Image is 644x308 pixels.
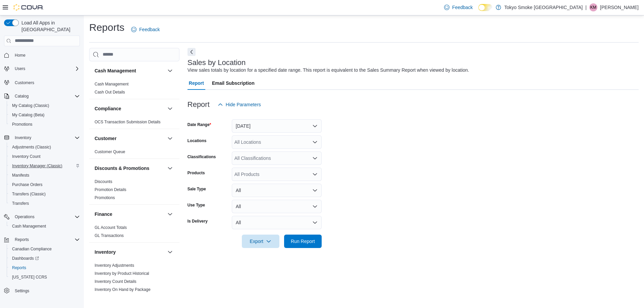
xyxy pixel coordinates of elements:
[9,120,80,128] span: Promotions
[166,105,174,113] button: Compliance
[9,245,54,253] a: Canadian Compliance
[9,264,80,272] span: Reports
[89,148,179,159] div: Customer
[187,202,205,208] label: Use Type
[12,112,45,118] span: My Catalog (Beta)
[95,225,127,230] a: GL Account Totals
[12,51,80,59] span: Home
[232,184,322,197] button: All
[9,152,80,161] span: Inventory Count
[95,120,161,124] a: OCS Transaction Submission Details
[7,161,83,171] button: Inventory Manager (Classic)
[95,82,128,86] a: Cash Management
[89,178,179,204] div: Discounts & Promotions
[95,119,161,125] span: OCS Transaction Submission Details
[7,152,83,161] button: Inventory Count
[246,235,275,248] span: Export
[187,186,206,192] label: Sale Type
[15,94,29,99] span: Catalog
[12,65,28,73] button: Users
[15,237,29,242] span: Reports
[166,164,174,172] button: Discounts & Promotions
[242,235,279,248] button: Export
[89,118,179,129] div: Compliance
[9,171,32,179] a: Manifests
[95,165,165,172] button: Discounts & Promotions
[12,213,37,221] button: Operations
[12,144,51,150] span: Adjustments (Classic)
[12,65,80,73] span: Users
[95,67,136,74] h3: Cash Management
[9,222,49,230] a: Cash Management
[166,210,174,218] button: Finance
[478,4,492,11] input: Dark Mode
[15,214,35,220] span: Operations
[139,26,160,33] span: Feedback
[95,149,125,154] a: Customer Queue
[589,3,597,11] div: Kai Mastervick
[1,235,83,244] button: Reports
[9,102,80,110] span: My Catalog (Classic)
[187,101,210,109] h3: Report
[166,67,174,75] button: Cash Management
[187,219,208,224] label: Is Delivery
[12,287,80,295] span: Settings
[9,254,80,262] span: Dashboards
[7,101,83,110] button: My Catalog (Classic)
[95,271,149,276] a: Inventory by Product Historical
[12,236,80,244] span: Reports
[1,77,83,87] button: Customers
[12,122,33,127] span: Promotions
[9,199,80,207] span: Transfers
[600,3,639,11] p: [PERSON_NAME]
[95,135,165,142] button: Customer
[9,143,80,151] span: Adjustments (Classic)
[232,200,322,213] button: All
[9,111,47,119] a: My Catalog (Beta)
[95,187,126,192] span: Promotion Details
[441,1,475,14] a: Feedback
[226,101,261,108] span: Hide Parameters
[95,233,124,238] a: GL Transactions
[9,171,80,179] span: Manifests
[9,111,80,119] span: My Catalog (Beta)
[95,279,137,284] span: Inventory Count Details
[7,120,83,129] button: Promotions
[12,224,46,229] span: Cash Management
[312,172,318,177] button: Open list of options
[215,98,264,111] button: Hide Parameters
[95,195,115,200] a: Promotions
[1,64,83,73] button: Users
[95,211,165,218] button: Finance
[89,224,179,242] div: Finance
[9,152,43,161] a: Inventory Count
[95,179,112,184] span: Discounts
[312,139,318,145] button: Open list of options
[9,120,35,128] a: Promotions
[187,138,207,143] label: Locations
[12,154,41,159] span: Inventory Count
[187,170,205,176] label: Products
[95,67,165,74] button: Cash Management
[9,264,29,272] a: Reports
[1,50,83,60] button: Home
[189,76,204,90] span: Report
[9,199,32,207] a: Transfers
[284,235,322,248] button: Run Report
[9,102,52,110] a: My Catalog (Classic)
[590,3,596,11] span: KM
[95,249,165,255] button: Inventory
[12,274,47,280] span: [US_STATE] CCRS
[187,154,216,160] label: Classifications
[12,191,46,197] span: Transfers (Classic)
[15,53,25,58] span: Home
[12,92,80,100] span: Catalog
[12,103,49,108] span: My Catalog (Classic)
[95,90,125,95] a: Cash Out Details
[7,222,83,231] button: Cash Management
[9,273,80,281] span: Washington CCRS
[15,66,25,71] span: Users
[128,23,162,36] a: Feedback
[7,189,83,199] button: Transfers (Classic)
